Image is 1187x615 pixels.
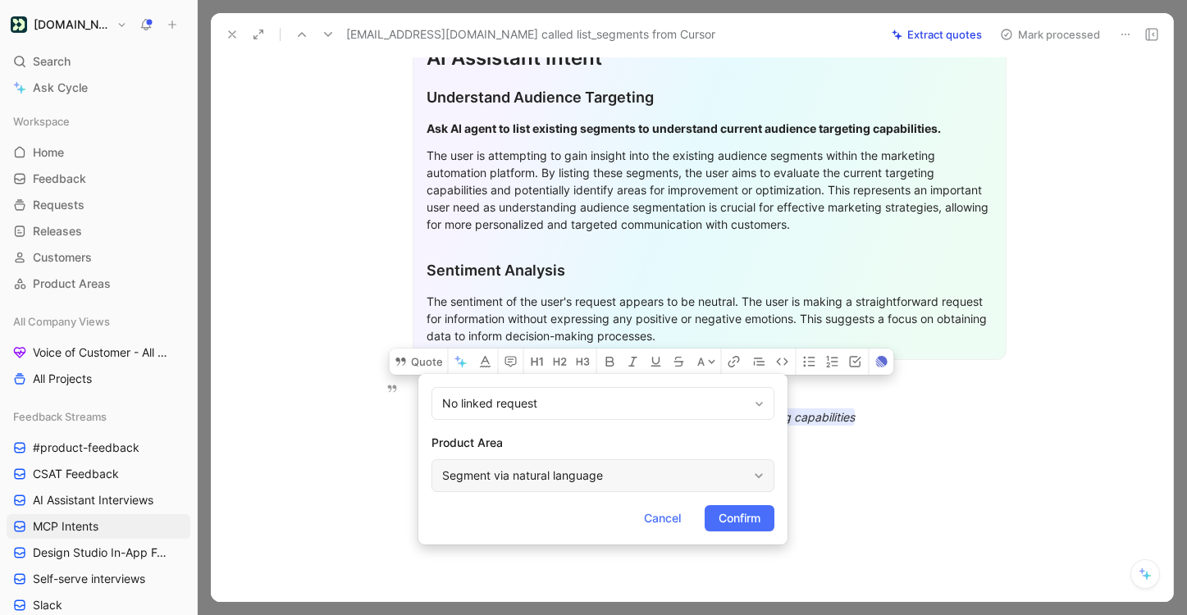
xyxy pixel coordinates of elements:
[705,505,774,531] button: Confirm
[431,433,774,453] h2: Product Area
[431,387,774,420] div: No linked request
[630,505,695,531] button: Cancel
[719,508,760,528] span: Confirm
[442,466,747,485] div: Segment via natural language
[644,508,681,528] span: Cancel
